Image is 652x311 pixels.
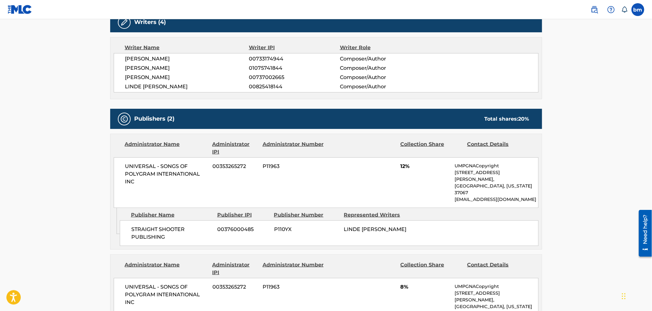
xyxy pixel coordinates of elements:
img: MLC Logo [8,5,32,14]
span: UNIVERSAL - SONGS OF POLYGRAM INTERNATIONAL INC [125,163,208,186]
div: Notifications [621,6,628,13]
img: help [607,6,615,13]
div: Collection Share [400,140,462,156]
span: P11963 [263,163,325,170]
span: STRAIGHT SHOOTER PUBLISHING [131,226,213,241]
span: 00376000485 [218,226,269,233]
div: Total shares: [485,115,529,123]
p: [GEOGRAPHIC_DATA], [US_STATE] 37067 [455,183,538,196]
div: Writer Name [125,44,249,52]
p: [EMAIL_ADDRESS][DOMAIN_NAME] [455,196,538,203]
div: Represented Writers [344,211,409,219]
span: 00353265272 [212,283,258,291]
p: [STREET_ADDRESS][PERSON_NAME], [455,290,538,303]
div: Administrator Name [125,261,208,276]
p: [STREET_ADDRESS][PERSON_NAME], [455,169,538,183]
div: Drag [622,287,626,306]
span: 20 % [518,116,529,122]
div: Contact Details [467,261,529,276]
div: Publisher Number [274,211,339,219]
span: UNIVERSAL - SONGS OF POLYGRAM INTERNATIONAL INC [125,283,208,306]
div: Writer Role [340,44,423,52]
span: P110YX [274,226,339,233]
p: UMPGNACopyright [455,163,538,169]
span: LINDE [PERSON_NAME] [344,226,407,232]
div: Contact Details [467,140,529,156]
div: Publisher IPI [217,211,269,219]
span: 8% [400,283,450,291]
div: Administrator IPI [212,140,258,156]
img: search [591,6,598,13]
span: Composer/Author [340,55,423,63]
h5: Publishers (2) [134,115,175,123]
iframe: Resource Center [634,207,652,259]
a: Public Search [588,3,601,16]
span: P11963 [263,283,325,291]
div: Help [605,3,617,16]
span: Composer/Author [340,83,423,91]
div: Publisher Name [131,211,212,219]
div: Collection Share [400,261,462,276]
img: Publishers [120,115,128,123]
h5: Writers (4) [134,19,166,26]
span: 00733174944 [249,55,340,63]
div: Administrator IPI [212,261,258,276]
span: Composer/Author [340,74,423,81]
span: 01075741844 [249,64,340,72]
span: Composer/Author [340,64,423,72]
div: Administrator Number [263,140,325,156]
img: Writers [120,19,128,26]
span: 00353265272 [212,163,258,170]
div: Writer IPI [249,44,340,52]
p: UMPGNACopyright [455,283,538,290]
span: 00737002665 [249,74,340,81]
div: Administrator Number [263,261,325,276]
span: 12% [400,163,450,170]
span: [PERSON_NAME] [125,74,249,81]
span: [PERSON_NAME] [125,64,249,72]
span: [PERSON_NAME] [125,55,249,63]
iframe: Chat Widget [620,280,652,311]
div: User Menu [632,3,644,16]
div: Administrator Name [125,140,208,156]
span: LINDE [PERSON_NAME] [125,83,249,91]
span: 00825418144 [249,83,340,91]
